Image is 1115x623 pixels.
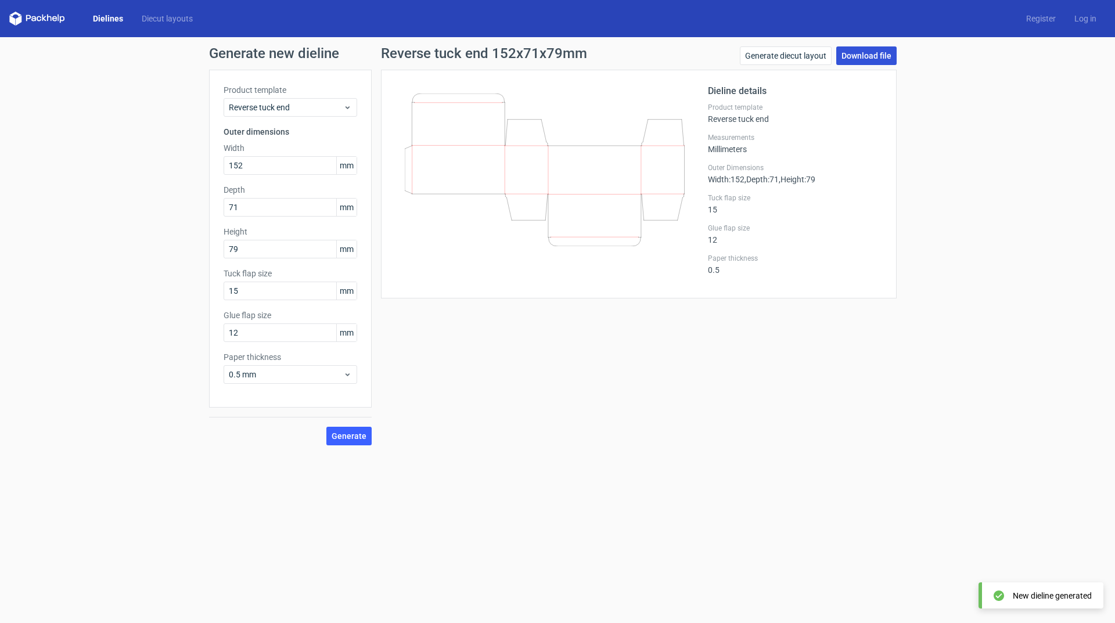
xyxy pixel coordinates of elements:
span: Width : 152 [708,175,744,184]
label: Outer Dimensions [708,163,882,172]
h1: Reverse tuck end 152x71x79mm [381,46,587,60]
h1: Generate new dieline [209,46,906,60]
a: Log in [1065,13,1106,24]
label: Tuck flap size [708,193,882,203]
label: Product template [708,103,882,112]
h2: Dieline details [708,84,882,98]
span: , Depth : 71 [744,175,779,184]
a: Download file [836,46,897,65]
span: , Height : 79 [779,175,815,184]
div: 0.5 [708,254,882,275]
button: Generate [326,427,372,445]
span: mm [336,199,357,216]
div: 12 [708,224,882,244]
label: Product template [224,84,357,96]
div: 15 [708,193,882,214]
a: Diecut layouts [132,13,202,24]
label: Width [224,142,357,154]
span: Reverse tuck end [229,102,343,113]
label: Glue flap size [708,224,882,233]
h3: Outer dimensions [224,126,357,138]
a: Generate diecut layout [740,46,832,65]
label: Depth [224,184,357,196]
span: mm [336,240,357,258]
div: Millimeters [708,133,882,154]
a: Register [1017,13,1065,24]
span: mm [336,324,357,341]
label: Glue flap size [224,309,357,321]
span: 0.5 mm [229,369,343,380]
span: mm [336,157,357,174]
label: Paper thickness [708,254,882,263]
label: Height [224,226,357,237]
label: Tuck flap size [224,268,357,279]
div: New dieline generated [1013,590,1092,602]
label: Paper thickness [224,351,357,363]
div: Reverse tuck end [708,103,882,124]
label: Measurements [708,133,882,142]
span: Generate [332,432,366,440]
a: Dielines [84,13,132,24]
span: mm [336,282,357,300]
